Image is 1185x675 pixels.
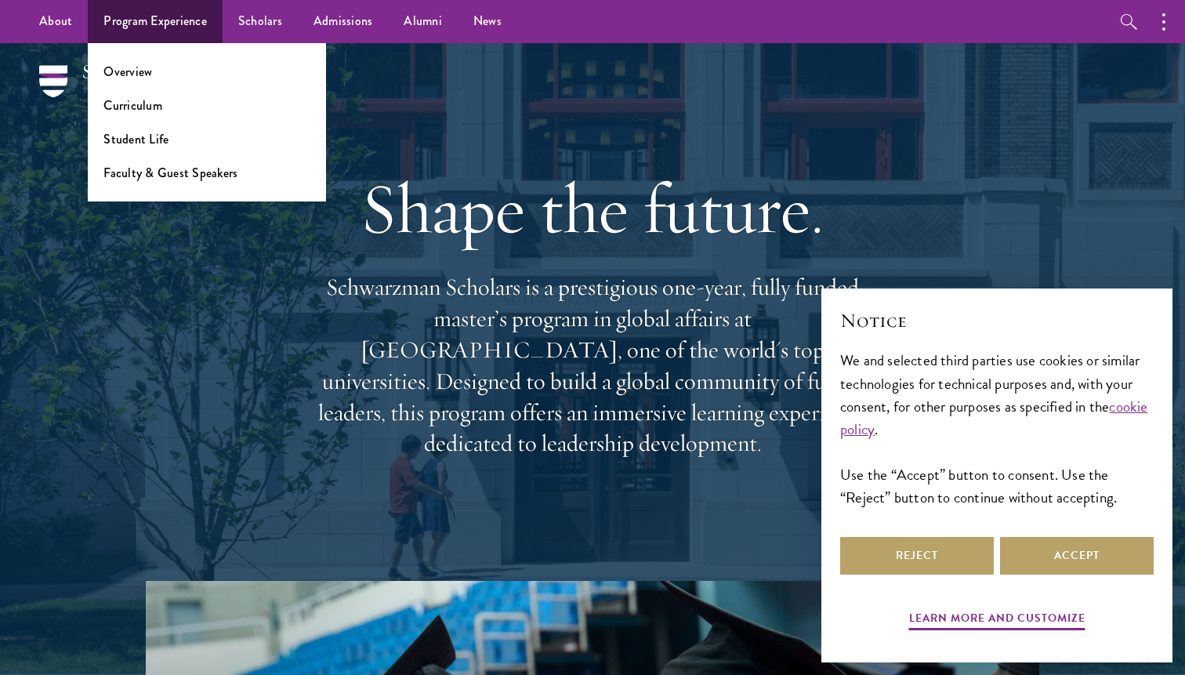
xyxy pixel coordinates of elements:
img: Schwarzman Scholars [39,65,204,120]
button: Accept [1000,537,1154,575]
div: We and selected third parties use cookies or similar technologies for technical purposes and, wit... [840,349,1154,508]
button: Learn more and customize [909,608,1085,633]
p: Schwarzman Scholars is a prestigious one-year, fully funded master’s program in global affairs at... [310,272,875,459]
a: Overview [103,63,152,81]
h1: Shape the future. [310,165,875,252]
a: cookie policy [840,395,1148,441]
a: Curriculum [103,96,162,114]
a: Student Life [103,130,169,148]
h2: Notice [840,307,1154,334]
button: Reject [840,537,994,575]
a: Faculty & Guest Speakers [103,164,237,182]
